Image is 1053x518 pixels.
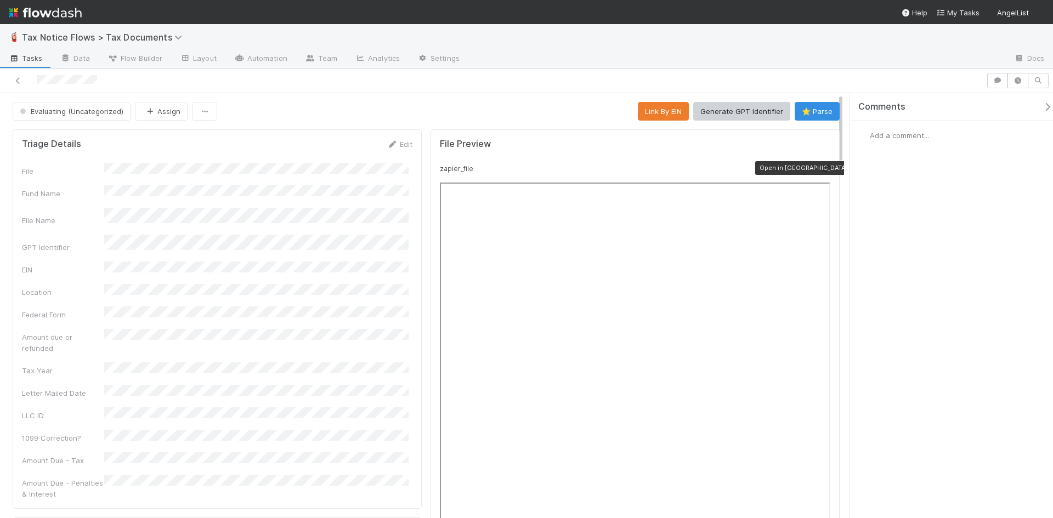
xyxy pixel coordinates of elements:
[693,102,790,121] button: Generate GPT Identifier
[171,50,225,68] a: Layout
[22,365,104,376] div: Tax Year
[9,32,20,42] span: 🧯
[135,102,188,121] button: Assign
[22,432,104,443] div: 1099 Correction?
[13,102,131,121] button: Evaluating (Uncategorized)
[409,50,468,68] a: Settings
[1033,8,1044,19] img: avatar_e41e7ae5-e7d9-4d8d-9f56-31b0d7a2f4fd.png
[52,50,99,68] a: Data
[1005,50,1053,68] a: Docs
[22,139,81,150] h5: Triage Details
[99,50,171,68] a: Flow Builder
[22,188,104,199] div: Fund Name
[22,388,104,399] div: Letter Mailed Date
[9,53,43,64] span: Tasks
[18,107,123,116] span: Evaluating (Uncategorized)
[901,7,927,18] div: Help
[22,410,104,421] div: LLC ID
[22,215,104,226] div: File Name
[440,139,491,150] h5: File Preview
[22,455,104,466] div: Amount Due - Tax
[22,166,104,177] div: File
[22,332,104,354] div: Amount due or refunded
[858,101,905,112] span: Comments
[296,50,346,68] a: Team
[346,50,409,68] a: Analytics
[997,8,1029,17] span: AngelList
[22,264,104,275] div: EIN
[107,53,162,64] span: Flow Builder
[387,140,412,149] a: Edit
[870,131,929,140] span: Add a comment...
[225,50,296,68] a: Automation
[859,130,870,141] img: avatar_e41e7ae5-e7d9-4d8d-9f56-31b0d7a2f4fd.png
[440,164,473,173] small: zapier_file
[9,3,82,22] img: logo-inverted-e16ddd16eac7371096b0.svg
[22,309,104,320] div: Federal Form
[22,242,104,253] div: GPT Identifier
[22,32,188,43] span: Tax Notice Flows > Tax Documents
[936,8,980,17] span: My Tasks
[22,287,104,298] div: Location
[638,102,689,121] button: Link By EIN
[22,477,104,499] div: Amount Due - Penalties & Interest
[936,7,980,18] a: My Tasks
[795,102,840,121] button: ⭐ Parse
